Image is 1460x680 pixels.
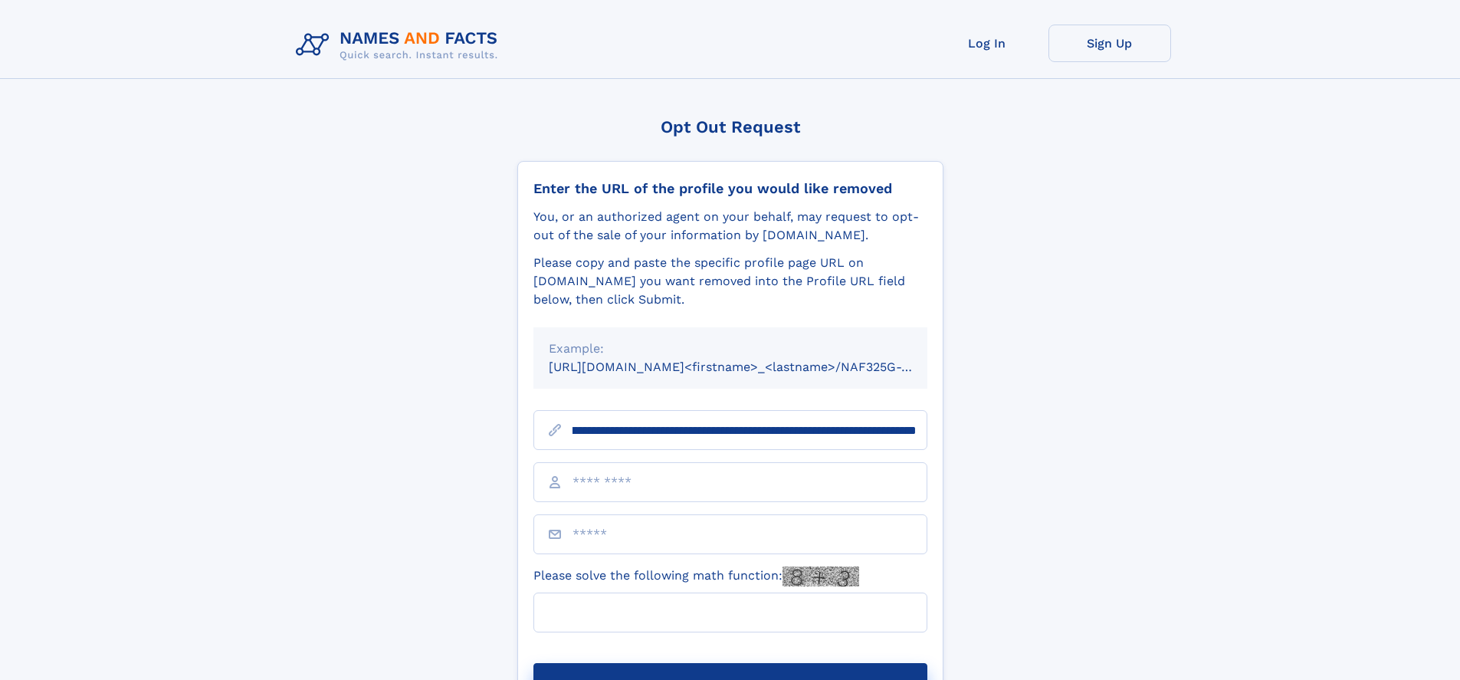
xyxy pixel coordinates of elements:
[926,25,1048,62] a: Log In
[549,360,956,374] small: [URL][DOMAIN_NAME]<firstname>_<lastname>/NAF325G-xxxxxxxx
[533,254,927,309] div: Please copy and paste the specific profile page URL on [DOMAIN_NAME] you want removed into the Pr...
[517,117,943,136] div: Opt Out Request
[533,567,859,586] label: Please solve the following math function:
[533,180,927,197] div: Enter the URL of the profile you would like removed
[533,208,927,245] div: You, or an authorized agent on your behalf, may request to opt-out of the sale of your informatio...
[549,340,912,358] div: Example:
[290,25,510,66] img: Logo Names and Facts
[1048,25,1171,62] a: Sign Up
